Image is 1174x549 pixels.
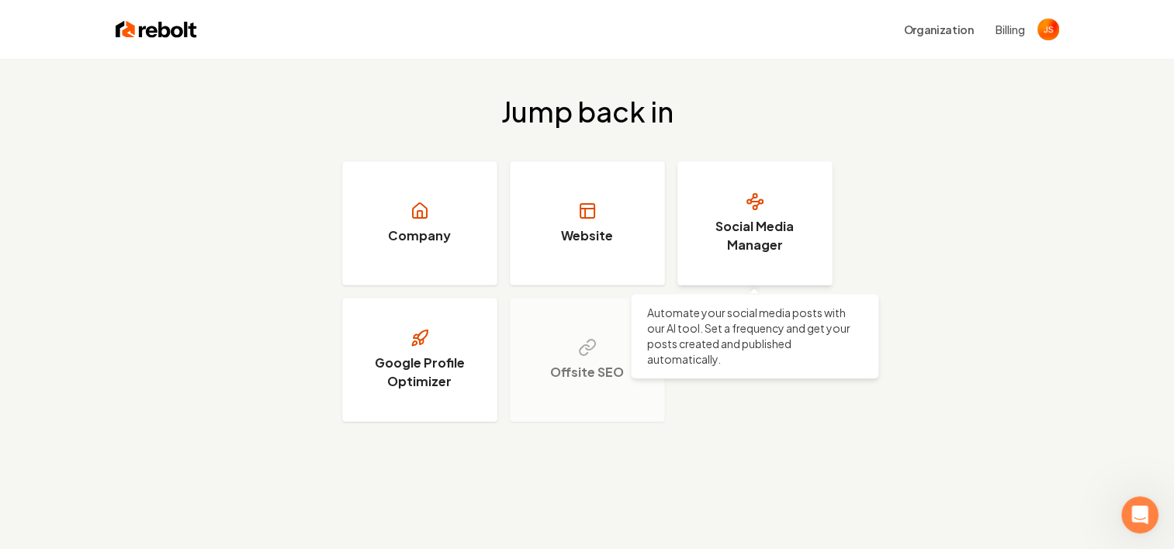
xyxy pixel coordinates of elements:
img: Julia Shubin [1037,19,1059,40]
a: Website [510,161,665,285]
h3: Social Media Manager [697,217,813,254]
a: Google Profile Optimizer [342,298,497,422]
button: Organization [895,16,983,43]
button: Billing [996,22,1025,37]
p: Automate your social media posts with our AI tool. Set a frequency and get your posts created and... [647,305,863,367]
h3: Website [561,226,613,245]
a: Company [342,161,497,285]
button: Open user button [1037,19,1059,40]
h3: Offsite SEO [550,363,624,382]
h2: Jump back in [501,96,674,127]
img: Rebolt Logo [116,19,197,40]
h3: Company [388,226,451,245]
a: Social Media Manager [677,161,833,285]
iframe: Intercom live chat [1121,496,1158,533]
h3: Google Profile Optimizer [362,354,478,391]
